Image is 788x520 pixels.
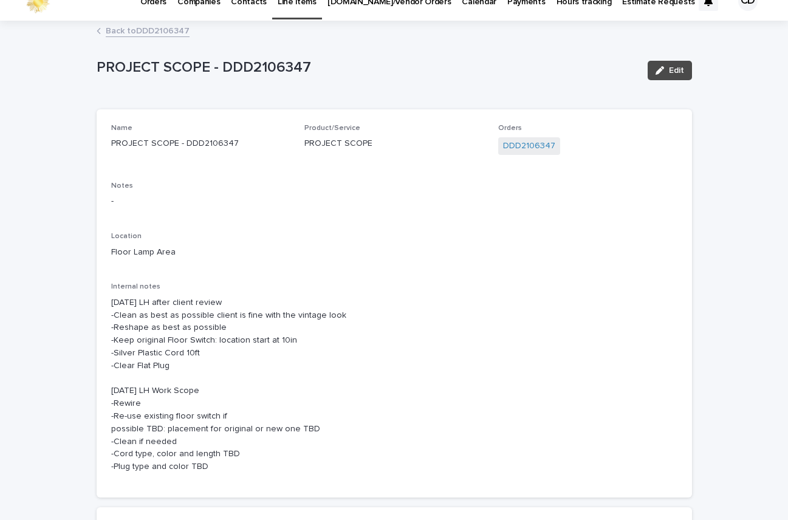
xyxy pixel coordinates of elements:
[111,137,290,150] p: PROJECT SCOPE - DDD2106347
[648,61,692,80] button: Edit
[503,140,555,152] a: DDD2106347
[111,233,142,240] span: Location
[304,125,360,132] span: Product/Service
[111,125,132,132] span: Name
[304,137,484,150] p: PROJECT SCOPE
[111,283,160,290] span: Internal notes
[111,296,677,473] p: [DATE] LH after client review -Clean as best as possible client is fine with the vintage look -Re...
[498,125,522,132] span: Orders
[111,182,133,190] span: Notes
[111,195,677,208] p: -
[97,59,638,77] p: PROJECT SCOPE - DDD2106347
[111,246,290,259] p: Floor Lamp Area
[106,23,190,37] a: Back toDDD2106347
[669,66,684,75] span: Edit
